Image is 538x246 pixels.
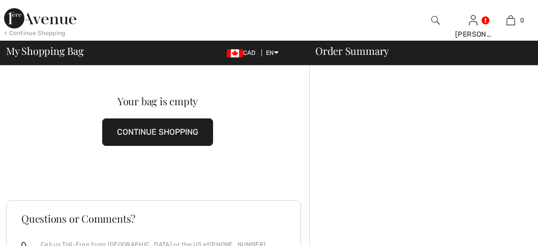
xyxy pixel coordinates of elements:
div: < Continue Shopping [4,28,66,38]
a: 0 [493,14,529,26]
button: CONTINUE SHOPPING [102,118,213,146]
a: Sign In [469,15,477,25]
img: Canadian Dollar [227,49,243,57]
div: Your bag is empty [21,96,294,106]
span: CAD [227,49,260,56]
h3: Questions or Comments? [21,213,286,224]
span: My Shopping Bag [6,46,84,56]
span: EN [266,49,279,56]
div: Order Summary [303,46,532,56]
div: [PERSON_NAME] [455,29,492,40]
img: 1ère Avenue [4,8,76,28]
span: 0 [520,16,524,25]
img: My Info [469,14,477,26]
img: My Bag [506,14,515,26]
img: search the website [431,14,440,26]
